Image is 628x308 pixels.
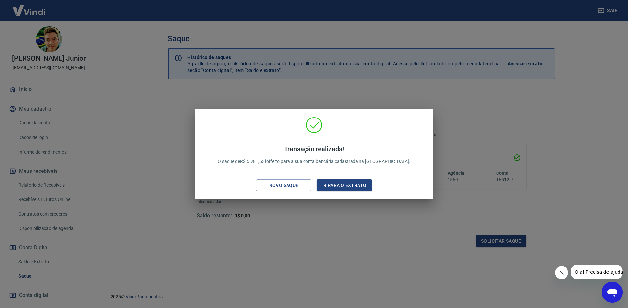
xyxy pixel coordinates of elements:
[256,179,311,191] button: Novo saque
[261,181,306,190] div: Novo saque
[4,5,55,10] span: Olá! Precisa de ajuda?
[317,179,372,191] button: Ir para o extrato
[218,145,410,165] p: O saque de R$ 5.281,63 foi feito para a sua conta bancária cadastrada na [GEOGRAPHIC_DATA].
[218,145,410,153] h4: Transação realizada!
[602,282,623,303] iframe: Botão para abrir a janela de mensagens
[571,265,623,279] iframe: Mensagem da empresa
[555,266,568,279] iframe: Fechar mensagem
